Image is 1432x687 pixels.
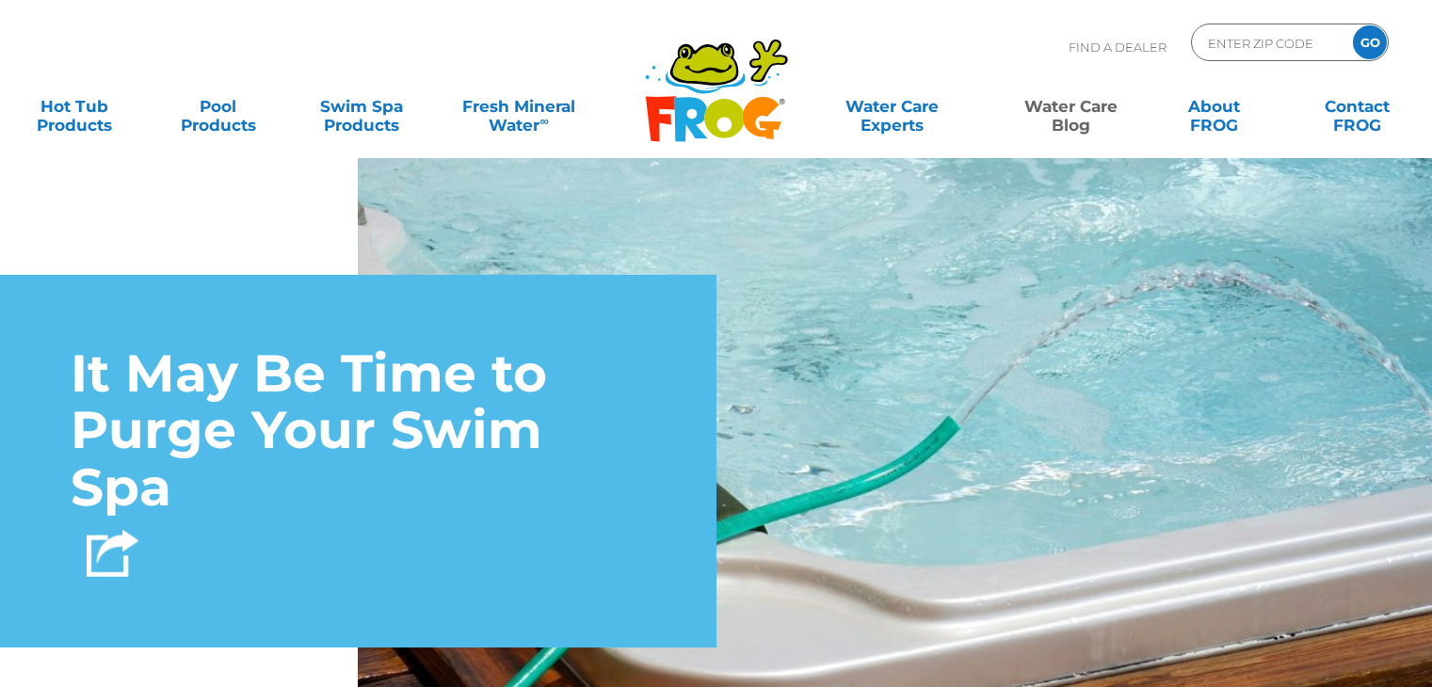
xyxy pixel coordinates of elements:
sup: ∞ [539,114,548,128]
p: Find A Dealer [1069,24,1167,71]
a: Fresh MineralWater∞ [449,88,588,125]
a: AboutFROG [1158,88,1269,125]
a: Water CareExperts [801,88,983,125]
input: GO [1353,25,1387,59]
img: Share [87,530,138,577]
a: Swim SpaProducts [306,88,417,125]
h1: It May Be Time to Purge Your Swim Spa [71,345,646,517]
a: Water CareBlog [1015,88,1126,125]
a: PoolProducts [162,88,273,125]
input: Zip Code Form [1206,29,1333,56]
a: ContactFROG [1302,88,1413,125]
a: Hot TubProducts [19,88,130,125]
